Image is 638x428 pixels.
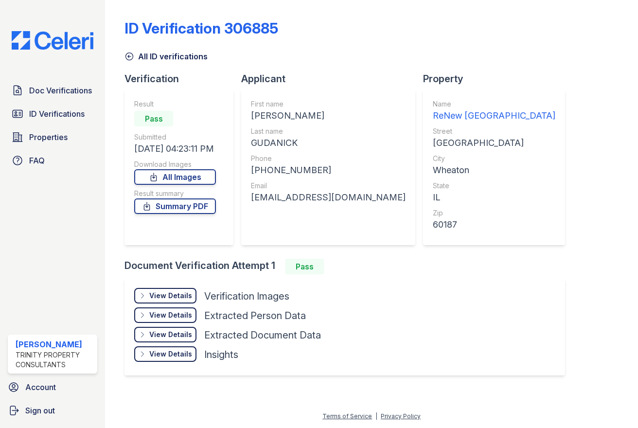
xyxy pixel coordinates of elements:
[29,155,45,166] span: FAQ
[204,328,321,342] div: Extracted Document Data
[4,377,101,397] a: Account
[204,309,306,322] div: Extracted Person Data
[433,136,555,150] div: [GEOGRAPHIC_DATA]
[8,104,97,124] a: ID Verifications
[204,289,289,303] div: Verification Images
[251,126,406,136] div: Last name
[251,136,406,150] div: GUDANICK
[134,132,216,142] div: Submitted
[8,151,97,170] a: FAQ
[251,154,406,163] div: Phone
[4,31,101,50] img: CE_Logo_Blue-a8612792a0a2168367f1c8372b55b34899dd931a85d93a1a3d3e32e68fde9ad4.png
[124,72,241,86] div: Verification
[433,99,555,109] div: Name
[322,412,372,420] a: Terms of Service
[124,259,573,274] div: Document Verification Attempt 1
[124,19,278,37] div: ID Verification 306885
[433,208,555,218] div: Zip
[124,51,208,62] a: All ID verifications
[285,259,324,274] div: Pass
[381,412,421,420] a: Privacy Policy
[251,163,406,177] div: [PHONE_NUMBER]
[4,401,101,420] a: Sign out
[29,108,85,120] span: ID Verifications
[134,142,216,156] div: [DATE] 04:23:11 PM
[25,381,56,393] span: Account
[134,160,216,169] div: Download Images
[251,181,406,191] div: Email
[433,99,555,123] a: Name ReNew [GEOGRAPHIC_DATA]
[423,72,573,86] div: Property
[251,99,406,109] div: First name
[16,339,93,350] div: [PERSON_NAME]
[149,330,192,339] div: View Details
[375,412,377,420] div: |
[597,389,628,418] iframe: chat widget
[241,72,423,86] div: Applicant
[433,126,555,136] div: Street
[134,99,216,109] div: Result
[29,85,92,96] span: Doc Verifications
[149,349,192,359] div: View Details
[8,81,97,100] a: Doc Verifications
[134,189,216,198] div: Result summary
[149,310,192,320] div: View Details
[251,191,406,204] div: [EMAIL_ADDRESS][DOMAIN_NAME]
[8,127,97,147] a: Properties
[29,131,68,143] span: Properties
[433,191,555,204] div: IL
[433,109,555,123] div: ReNew [GEOGRAPHIC_DATA]
[433,154,555,163] div: City
[134,169,216,185] a: All Images
[16,350,93,370] div: Trinity Property Consultants
[134,198,216,214] a: Summary PDF
[204,348,238,361] div: Insights
[433,163,555,177] div: Wheaton
[433,218,555,232] div: 60187
[134,111,173,126] div: Pass
[251,109,406,123] div: [PERSON_NAME]
[433,181,555,191] div: State
[25,405,55,416] span: Sign out
[149,291,192,301] div: View Details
